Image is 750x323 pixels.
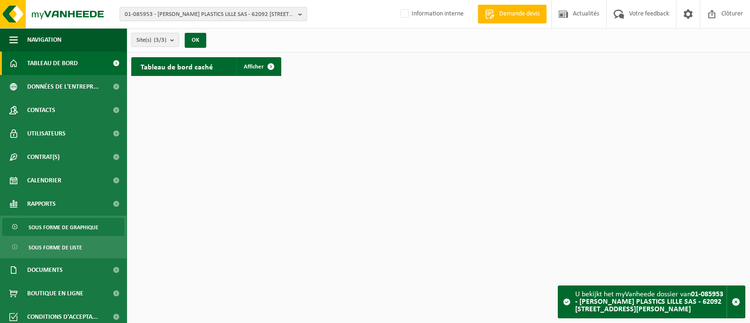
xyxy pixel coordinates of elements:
h2: Tableau de bord caché [131,57,222,75]
span: Rapports [27,192,56,216]
strong: 01-085953 - [PERSON_NAME] PLASTICS LILLE SAS - 62092 [STREET_ADDRESS][PERSON_NAME] [575,291,723,313]
span: Calendrier [27,169,61,192]
span: Demande devis [497,9,542,19]
span: Contacts [27,98,55,122]
a: Afficher [236,57,280,76]
span: 01-085953 - [PERSON_NAME] PLASTICS LILLE SAS - 62092 [STREET_ADDRESS][PERSON_NAME] [125,8,294,22]
span: Navigation [27,28,61,52]
span: Tableau de bord [27,52,78,75]
div: U bekijkt het myVanheede dossier van [575,286,727,318]
button: Site(s)(3/3) [131,33,179,47]
a: Sous forme de liste [2,238,124,256]
span: Sous forme de graphique [29,218,98,236]
label: Information interne [398,7,464,21]
button: 01-085953 - [PERSON_NAME] PLASTICS LILLE SAS - 62092 [STREET_ADDRESS][PERSON_NAME] [120,7,307,21]
a: Demande devis [478,5,547,23]
span: Documents [27,258,63,282]
span: Sous forme de liste [29,239,82,256]
count: (3/3) [154,37,166,43]
a: Sous forme de graphique [2,218,124,236]
span: Boutique en ligne [27,282,83,305]
span: Afficher [244,64,264,70]
span: Données de l'entrepr... [27,75,99,98]
span: Contrat(s) [27,145,60,169]
button: OK [185,33,206,48]
span: Site(s) [136,33,166,47]
span: Utilisateurs [27,122,66,145]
